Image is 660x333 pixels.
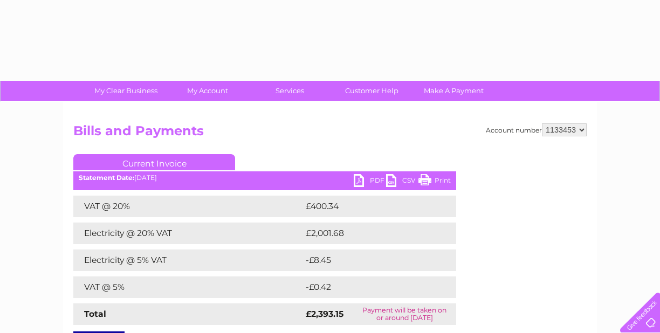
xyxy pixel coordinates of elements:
[386,174,418,190] a: CSV
[303,196,437,217] td: £400.34
[418,174,451,190] a: Print
[303,276,434,298] td: -£0.42
[73,223,303,244] td: Electricity @ 20% VAT
[409,81,498,101] a: Make A Payment
[245,81,334,101] a: Services
[306,309,343,319] strong: £2,393.15
[79,174,134,182] b: Statement Date:
[354,174,386,190] a: PDF
[73,154,235,170] a: Current Invoice
[73,196,303,217] td: VAT @ 20%
[84,309,106,319] strong: Total
[73,123,587,144] h2: Bills and Payments
[163,81,252,101] a: My Account
[327,81,416,101] a: Customer Help
[81,81,170,101] a: My Clear Business
[73,276,303,298] td: VAT @ 5%
[303,223,439,244] td: £2,001.68
[353,303,456,325] td: Payment will be taken on or around [DATE]
[303,249,434,271] td: -£8.45
[486,123,587,136] div: Account number
[73,174,456,182] div: [DATE]
[73,249,303,271] td: Electricity @ 5% VAT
